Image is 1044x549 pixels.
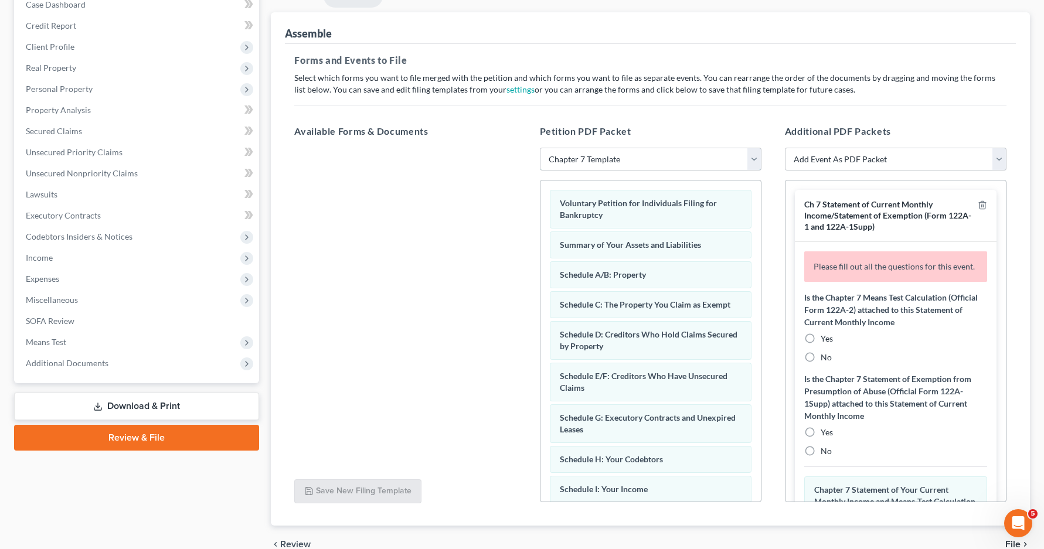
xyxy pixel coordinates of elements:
[26,147,123,157] span: Unsecured Priority Claims
[821,427,833,437] span: Yes
[26,337,66,347] span: Means Test
[285,26,332,40] div: Assemble
[16,121,259,142] a: Secured Claims
[1028,509,1038,519] span: 5
[804,291,987,328] label: Is the Chapter 7 Means Test Calculation (Official Form 122A-2) attached to this Statement of Curr...
[560,270,646,279] span: Schedule A/B: Property
[14,425,259,451] a: Review & File
[26,84,93,94] span: Personal Property
[26,105,91,115] span: Property Analysis
[26,358,108,368] span: Additional Documents
[804,199,971,231] span: Ch 7 Statement of Current Monthly Income/Statement of Exemption (Form 122A-1 and 122A-1Supp)
[14,393,259,420] a: Download & Print
[560,371,727,393] span: Schedule E/F: Creditors Who Have Unsecured Claims
[271,540,280,549] i: chevron_left
[16,142,259,163] a: Unsecured Priority Claims
[26,253,53,262] span: Income
[560,329,737,351] span: Schedule D: Creditors Who Hold Claims Secured by Property
[1004,509,1032,537] iframe: Intercom live chat
[804,373,987,422] label: Is the Chapter 7 Statement of Exemption from Presumption of Abuse (Official Form 122A-1Supp) atta...
[821,446,832,456] span: No
[560,412,736,434] span: Schedule G: Executory Contracts and Unexpired Leases
[26,42,74,52] span: Client Profile
[294,479,421,504] button: Save New Filing Template
[560,454,663,464] span: Schedule H: Your Codebtors
[16,184,259,205] a: Lawsuits
[506,84,535,94] a: settings
[16,205,259,226] a: Executory Contracts
[560,299,730,309] span: Schedule C: The Property You Claim as Exempt
[16,100,259,121] a: Property Analysis
[294,72,1006,96] p: Select which forms you want to file merged with the petition and which forms you want to file as ...
[26,231,132,241] span: Codebtors Insiders & Notices
[271,540,322,549] button: chevron_left Review
[560,198,717,220] span: Voluntary Petition for Individuals Filing for Bankruptcy
[814,261,975,271] span: Please fill out all the questions for this event.
[294,53,1006,67] h5: Forms and Events to File
[26,274,59,284] span: Expenses
[540,125,631,137] span: Petition PDF Packet
[1021,540,1030,549] i: chevron_right
[280,540,311,549] span: Review
[16,15,259,36] a: Credit Report
[26,21,76,30] span: Credit Report
[294,124,516,138] h5: Available Forms & Documents
[26,189,57,199] span: Lawsuits
[26,295,78,305] span: Miscellaneous
[814,485,975,506] span: Chapter 7 Statement of Your Current Monthly Income and Means-Test Calculation
[560,484,648,494] span: Schedule I: Your Income
[16,311,259,332] a: SOFA Review
[26,63,76,73] span: Real Property
[821,333,833,343] span: Yes
[16,163,259,184] a: Unsecured Nonpriority Claims
[1005,540,1021,549] span: File
[785,124,1006,138] h5: Additional PDF Packets
[26,316,74,326] span: SOFA Review
[26,210,101,220] span: Executory Contracts
[560,240,701,250] span: Summary of Your Assets and Liabilities
[26,168,138,178] span: Unsecured Nonpriority Claims
[26,126,82,136] span: Secured Claims
[821,352,832,362] span: No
